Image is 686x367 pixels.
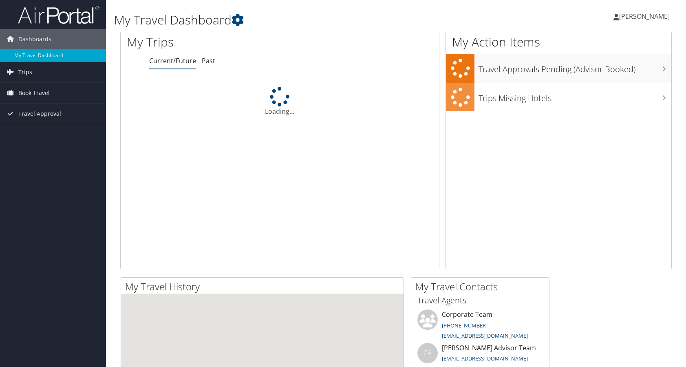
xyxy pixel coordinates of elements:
a: [EMAIL_ADDRESS][DOMAIN_NAME] [442,355,528,362]
span: Trips [18,62,32,82]
img: airportal-logo.png [18,5,99,24]
h1: My Action Items [446,33,671,51]
a: Past [202,56,215,65]
a: Trips Missing Hotels [446,83,671,112]
h3: Travel Agents [417,295,543,306]
a: [EMAIL_ADDRESS][DOMAIN_NAME] [442,332,528,339]
a: Current/Future [149,56,196,65]
h2: My Travel History [125,280,404,294]
span: Travel Approval [18,104,61,124]
h3: Trips Missing Hotels [479,88,671,104]
a: [PHONE_NUMBER] [442,322,487,329]
span: [PERSON_NAME] [619,12,670,21]
span: Book Travel [18,83,50,103]
span: Dashboards [18,29,51,49]
h2: My Travel Contacts [415,280,549,294]
div: Loading... [121,87,439,116]
a: [PERSON_NAME] [613,4,678,29]
a: Travel Approvals Pending (Advisor Booked) [446,54,671,83]
h1: My Travel Dashboard [114,11,490,29]
li: Corporate Team [413,310,547,343]
h3: Travel Approvals Pending (Advisor Booked) [479,60,671,75]
h1: My Trips [127,33,300,51]
div: CA [417,343,438,363]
